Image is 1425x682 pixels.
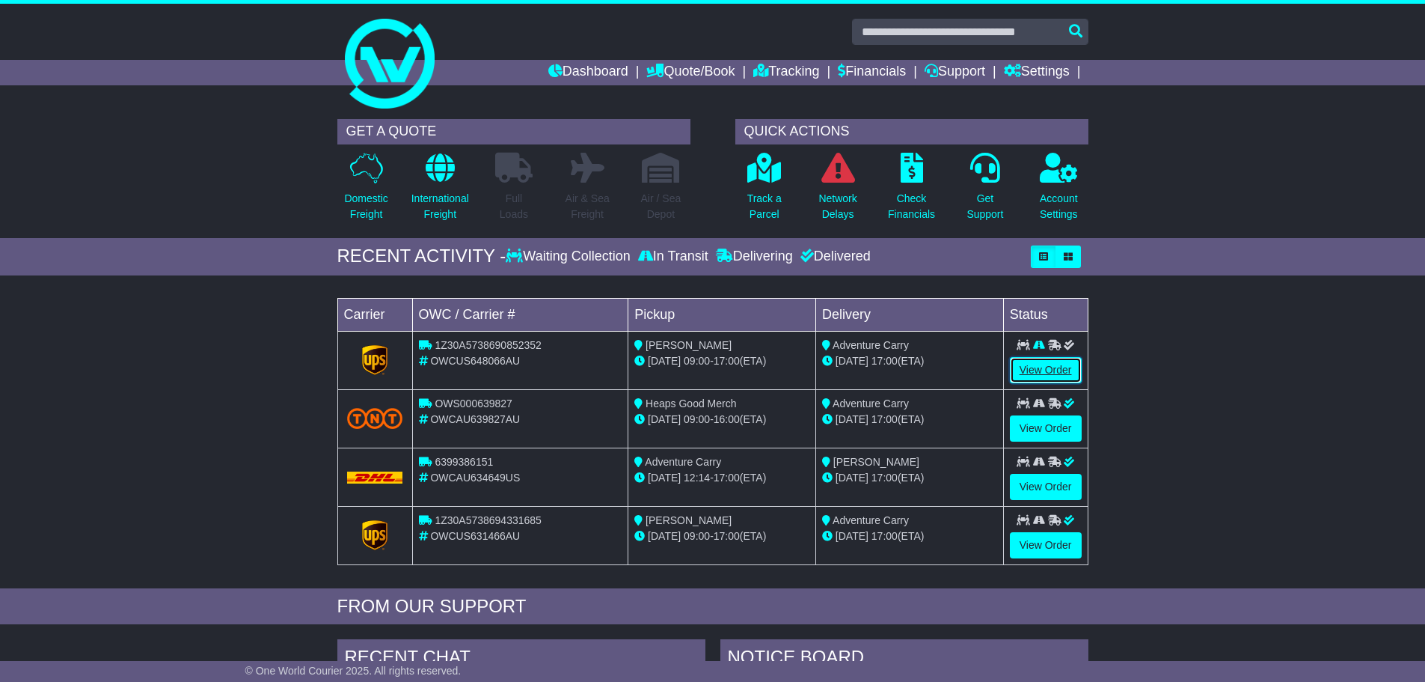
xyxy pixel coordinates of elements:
[684,472,710,484] span: 12:14
[833,514,909,526] span: Adventure Carry
[720,639,1088,680] div: NOTICE BOARD
[822,412,997,427] div: (ETA)
[648,530,681,542] span: [DATE]
[833,456,919,468] span: [PERSON_NAME]
[735,119,1088,144] div: QUICK ACTIONS
[684,413,710,425] span: 09:00
[337,246,506,267] div: RECENT ACTIVITY -
[641,191,681,222] p: Air / Sea Depot
[818,191,856,222] p: Network Delays
[871,413,898,425] span: 17:00
[362,345,387,375] img: GetCarrierServiceLogo
[712,249,797,265] div: Delivering
[888,191,935,222] p: Check Financials
[648,355,681,367] span: [DATE]
[634,249,712,265] div: In Transit
[337,639,705,680] div: RECENT CHAT
[871,355,898,367] span: 17:00
[684,530,710,542] span: 09:00
[344,191,387,222] p: Domestic Freight
[966,191,1003,222] p: Get Support
[645,456,721,468] span: Adventure Carry
[430,530,520,542] span: OWCUS631466AU
[836,472,868,484] span: [DATE]
[634,529,809,544] div: - (ETA)
[634,353,809,369] div: - (ETA)
[836,355,868,367] span: [DATE]
[1039,152,1079,231] a: AccountSettings
[836,530,868,542] span: [DATE]
[362,520,387,550] img: GetCarrierServiceLogo
[412,298,628,331] td: OWC / Carrier #
[818,152,857,231] a: NetworkDelays
[343,152,388,231] a: DomesticFreight
[822,470,997,486] div: (ETA)
[1010,357,1082,383] a: View Order
[833,398,909,409] span: Adventure Carry
[646,339,732,351] span: [PERSON_NAME]
[1010,532,1082,558] a: View Order
[435,339,541,351] span: 1Z30A5738690852352
[646,398,736,409] span: Heaps Good Merch
[797,249,871,265] div: Delivered
[337,596,1088,618] div: FROM OUR SUPPORT
[337,119,690,144] div: GET A QUOTE
[887,152,936,231] a: CheckFinancials
[838,60,906,85] a: Financials
[566,191,610,222] p: Air & Sea Freight
[714,355,740,367] span: 17:00
[1040,191,1078,222] p: Account Settings
[747,191,782,222] p: Track a Parcel
[871,530,898,542] span: 17:00
[245,665,462,677] span: © One World Courier 2025. All rights reserved.
[337,298,412,331] td: Carrier
[648,472,681,484] span: [DATE]
[1003,298,1088,331] td: Status
[714,472,740,484] span: 17:00
[495,191,533,222] p: Full Loads
[548,60,628,85] a: Dashboard
[411,152,470,231] a: InternationalFreight
[646,514,732,526] span: [PERSON_NAME]
[714,413,740,425] span: 16:00
[648,413,681,425] span: [DATE]
[871,472,898,484] span: 17:00
[966,152,1004,231] a: GetSupport
[714,530,740,542] span: 17:00
[435,514,541,526] span: 1Z30A5738694331685
[815,298,1003,331] td: Delivery
[634,412,809,427] div: - (ETA)
[430,413,520,425] span: OWCAU639827AU
[411,191,469,222] p: International Freight
[347,472,403,484] img: DHL.png
[435,456,493,468] span: 6399386151
[430,355,520,367] span: OWCUS648066AU
[435,398,512,409] span: OWS000639827
[822,529,997,544] div: (ETA)
[628,298,816,331] td: Pickup
[1010,415,1082,442] a: View Order
[753,60,819,85] a: Tracking
[347,408,403,428] img: TNT_Domestic.png
[430,472,520,484] span: OWCAU634649US
[833,339,909,351] span: Adventure Carry
[1010,474,1082,500] a: View Order
[684,355,710,367] span: 09:00
[925,60,985,85] a: Support
[1004,60,1070,85] a: Settings
[506,249,634,265] div: Waiting Collection
[747,152,782,231] a: Track aParcel
[646,60,735,85] a: Quote/Book
[822,353,997,369] div: (ETA)
[836,413,868,425] span: [DATE]
[634,470,809,486] div: - (ETA)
